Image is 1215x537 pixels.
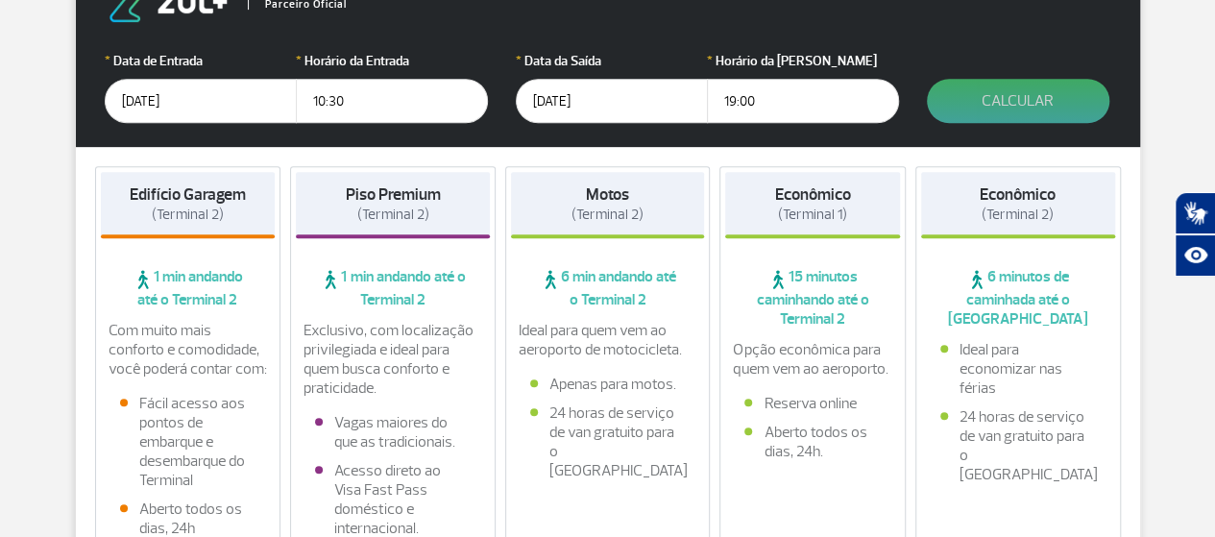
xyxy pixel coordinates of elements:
input: dd/mm/aaaa [105,79,297,123]
input: hh:mm [296,79,488,123]
input: hh:mm [707,79,899,123]
label: Data de Entrada [105,51,297,71]
input: dd/mm/aaaa [516,79,708,123]
p: Ideal para quem vem ao aeroporto de motocicleta. [519,321,697,359]
strong: Econômico [980,184,1056,205]
span: 15 minutos caminhando até o Terminal 2 [725,267,900,329]
span: (Terminal 1) [778,206,847,224]
p: Opção econômica para quem vem ao aeroporto. [733,340,892,378]
li: Vagas maiores do que as tradicionais. [315,413,471,452]
li: 24 horas de serviço de van gratuito para o [GEOGRAPHIC_DATA] [530,403,686,480]
label: Horário da Entrada [296,51,488,71]
strong: Motos [586,184,629,205]
strong: Edifício Garagem [130,184,246,205]
li: 24 horas de serviço de van gratuito para o [GEOGRAPHIC_DATA] [940,407,1096,484]
label: Data da Saída [516,51,708,71]
strong: Piso Premium [345,184,440,205]
span: (Terminal 2) [356,206,428,224]
button: Abrir recursos assistivos. [1175,234,1215,277]
div: Plugin de acessibilidade da Hand Talk. [1175,192,1215,277]
span: (Terminal 2) [152,206,224,224]
li: Fácil acesso aos pontos de embarque e desembarque do Terminal [120,394,256,490]
p: Com muito mais conforto e comodidade, você poderá contar com: [109,321,268,378]
li: Apenas para motos. [530,375,686,394]
span: (Terminal 2) [982,206,1054,224]
strong: Econômico [775,184,851,205]
li: Ideal para economizar nas férias [940,340,1096,398]
span: (Terminal 2) [571,206,644,224]
li: Reserva online [744,394,881,413]
li: Aberto todos os dias, 24h. [744,423,881,461]
span: 1 min andando até o Terminal 2 [296,267,490,309]
span: 1 min andando até o Terminal 2 [101,267,276,309]
p: Exclusivo, com localização privilegiada e ideal para quem busca conforto e praticidade. [304,321,482,398]
label: Horário da [PERSON_NAME] [707,51,899,71]
button: Calcular [927,79,1109,123]
span: 6 min andando até o Terminal 2 [511,267,705,309]
button: Abrir tradutor de língua de sinais. [1175,192,1215,234]
span: 6 minutos de caminhada até o [GEOGRAPHIC_DATA] [921,267,1115,329]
